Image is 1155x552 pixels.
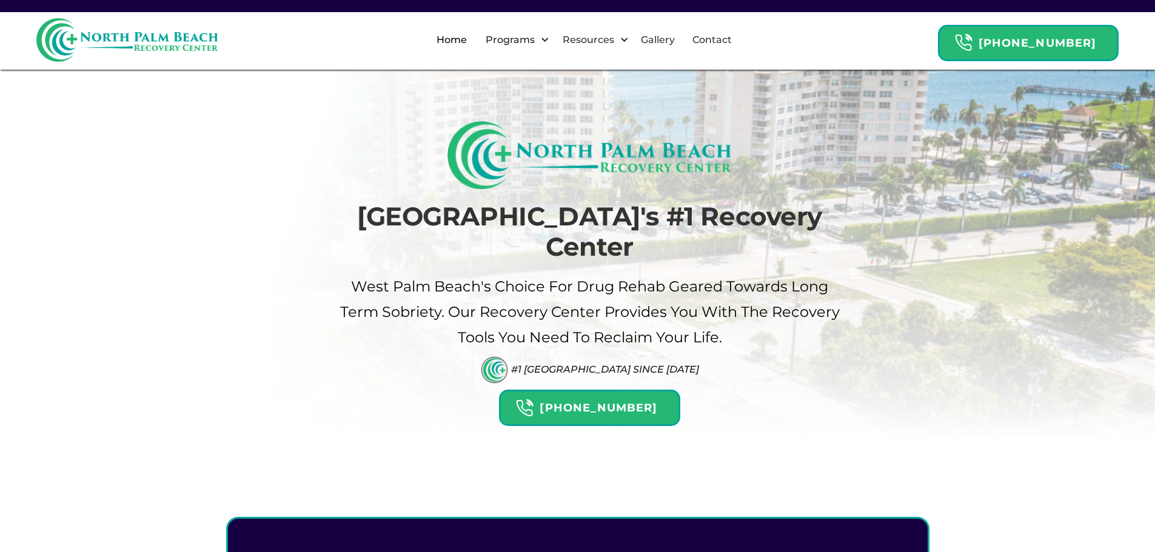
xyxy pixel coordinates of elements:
img: Header Calendar Icons [954,33,973,52]
strong: [PHONE_NUMBER] [540,401,657,414]
div: #1 [GEOGRAPHIC_DATA] Since [DATE] [511,364,699,375]
div: Programs [475,21,552,59]
a: Contact [685,21,739,59]
a: Gallery [634,21,682,59]
a: Home [429,21,474,59]
h1: [GEOGRAPHIC_DATA]'s #1 Recovery Center [338,201,842,262]
img: North Palm Beach Recovery Logo (Rectangle) [447,121,732,189]
div: Programs [483,33,538,47]
div: Resources [560,33,617,47]
img: Header Calendar Icons [515,399,534,417]
p: West palm beach's Choice For drug Rehab Geared Towards Long term sobriety. Our Recovery Center pr... [338,274,842,350]
div: Resources [552,21,632,59]
strong: [PHONE_NUMBER] [979,36,1096,50]
a: Header Calendar Icons[PHONE_NUMBER] [938,19,1119,61]
a: Header Calendar Icons[PHONE_NUMBER] [499,384,680,426]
